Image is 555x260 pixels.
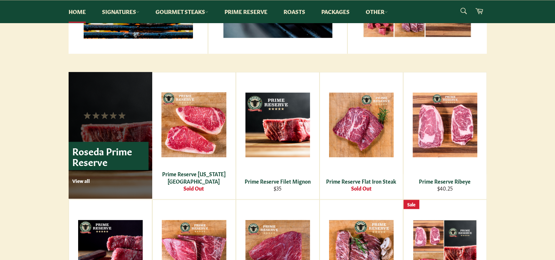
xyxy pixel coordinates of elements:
a: Packages [314,0,357,23]
img: Prime Reserve New York Strip [161,92,226,157]
div: Sale [404,200,419,209]
a: Prime Reserve [217,0,275,23]
a: Roasts [276,0,313,23]
a: Other [358,0,395,23]
div: $35 [241,185,314,192]
p: View all [72,177,149,184]
div: $40.25 [408,185,482,192]
img: Prime Reserve Ribeye [413,93,477,157]
a: Gourmet Steaks [148,0,216,23]
div: Prime Reserve [US_STATE][GEOGRAPHIC_DATA] [157,170,231,185]
img: Prime Reserve Filet Mignon [245,93,310,157]
a: Prime Reserve Flat Iron Steak Prime Reserve Flat Iron Steak Sold Out [320,72,403,199]
div: Prime Reserve Filet Mignon [241,178,314,185]
div: Sold Out [157,185,231,192]
p: Roseda Prime Reserve [69,142,149,170]
a: Prime Reserve New York Strip Prime Reserve [US_STATE][GEOGRAPHIC_DATA] Sold Out [152,72,236,199]
a: Roseda Prime Reserve View all [69,72,152,199]
div: Prime Reserve Flat Iron Steak [324,178,398,185]
a: Home [61,0,93,23]
a: Prime Reserve Filet Mignon Prime Reserve Filet Mignon $35 [236,72,320,199]
img: Prime Reserve Flat Iron Steak [329,93,394,157]
a: Prime Reserve Ribeye Prime Reserve Ribeye $40.25 [403,72,487,199]
a: Signatures [95,0,147,23]
div: Sold Out [324,185,398,192]
div: Prime Reserve Ribeye [408,178,482,185]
